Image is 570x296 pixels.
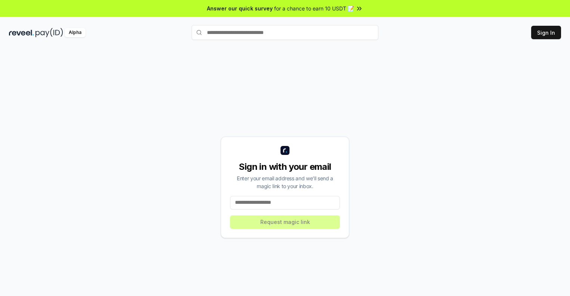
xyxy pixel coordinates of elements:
[65,28,86,37] div: Alpha
[274,4,354,12] span: for a chance to earn 10 USDT 📝
[230,161,340,173] div: Sign in with your email
[281,146,289,155] img: logo_small
[531,26,561,39] button: Sign In
[207,4,273,12] span: Answer our quick survey
[35,28,63,37] img: pay_id
[9,28,34,37] img: reveel_dark
[230,174,340,190] div: Enter your email address and we’ll send a magic link to your inbox.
